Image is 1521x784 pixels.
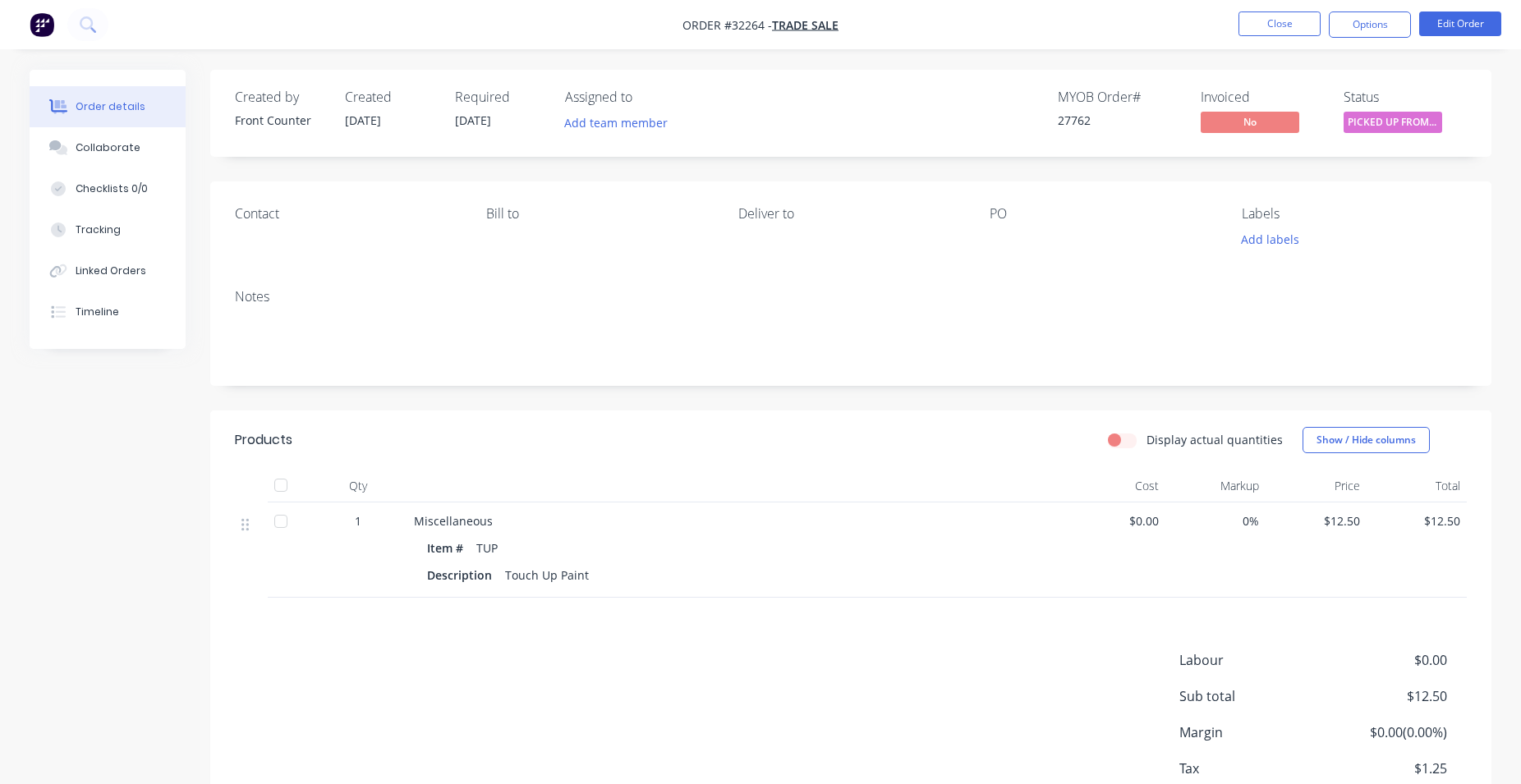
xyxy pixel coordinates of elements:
[76,222,121,237] div: Tracking
[30,250,186,291] button: Linked Orders
[1326,650,1447,670] span: $0.00
[76,305,119,319] div: Timeline
[1272,512,1360,530] span: $12.50
[1266,470,1367,502] div: Price
[414,513,493,529] span: Miscellaneous
[1179,686,1326,706] span: Sub total
[738,206,963,222] div: Deliver to
[1373,512,1461,530] span: $12.50
[309,470,407,502] div: Qty
[1329,11,1411,38] button: Options
[1326,686,1447,706] span: $12.50
[1326,722,1447,742] span: $0.00 ( 0.00 %)
[76,140,140,155] div: Collaborate
[1367,470,1468,502] div: Total
[235,89,325,105] div: Created by
[455,89,545,105] div: Required
[1303,427,1430,453] button: Show / Hide columns
[1326,759,1447,778] span: $1.25
[1064,470,1165,502] div: Cost
[455,112,491,128] span: [DATE]
[470,536,504,560] div: TUP
[30,168,186,209] button: Checklists 0/0
[1201,89,1324,105] div: Invoiced
[1419,11,1501,36] button: Edit Order
[235,112,325,129] div: Front Counter
[30,291,186,332] button: Timeline
[76,181,148,196] div: Checklists 0/0
[565,112,677,134] button: Add team member
[76,264,146,278] div: Linked Orders
[30,209,186,250] button: Tracking
[1179,759,1326,778] span: Tax
[235,206,460,222] div: Contact
[486,206,711,222] div: Bill to
[30,12,54,37] img: Factory
[235,430,292,450] div: Products
[1344,112,1442,132] span: PICKED UP FROM ...
[1179,650,1326,670] span: Labour
[682,17,772,33] span: Order #32264 -
[1165,470,1266,502] div: Markup
[1201,112,1299,132] span: No
[1058,89,1181,105] div: MYOB Order #
[345,112,381,128] span: [DATE]
[772,17,839,33] a: TRADE SALE
[1058,112,1181,129] div: 27762
[556,112,677,134] button: Add team member
[427,563,499,587] div: Description
[1344,112,1442,136] button: PICKED UP FROM ...
[76,99,145,114] div: Order details
[565,89,729,105] div: Assigned to
[1238,11,1321,36] button: Close
[30,127,186,168] button: Collaborate
[1232,228,1307,250] button: Add labels
[990,206,1215,222] div: PO
[355,512,361,530] span: 1
[1242,206,1467,222] div: Labels
[427,536,470,560] div: Item #
[1344,89,1467,105] div: Status
[1172,512,1260,530] span: 0%
[1179,722,1326,742] span: Margin
[499,563,595,587] div: Touch Up Paint
[345,89,435,105] div: Created
[1146,431,1283,448] label: Display actual quantities
[30,86,186,127] button: Order details
[235,289,1467,305] div: Notes
[1071,512,1159,530] span: $0.00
